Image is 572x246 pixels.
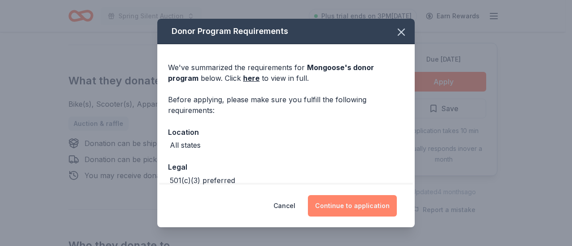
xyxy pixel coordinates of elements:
[157,19,415,44] div: Donor Program Requirements
[273,195,295,217] button: Cancel
[168,161,404,173] div: Legal
[168,126,404,138] div: Location
[243,73,260,83] a: here
[168,94,404,116] div: Before applying, please make sure you fulfill the following requirements:
[308,195,397,217] button: Continue to application
[170,140,201,150] div: All states
[170,175,235,186] div: 501(c)(3) preferred
[168,62,404,83] div: We've summarized the requirements for below. Click to view in full.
